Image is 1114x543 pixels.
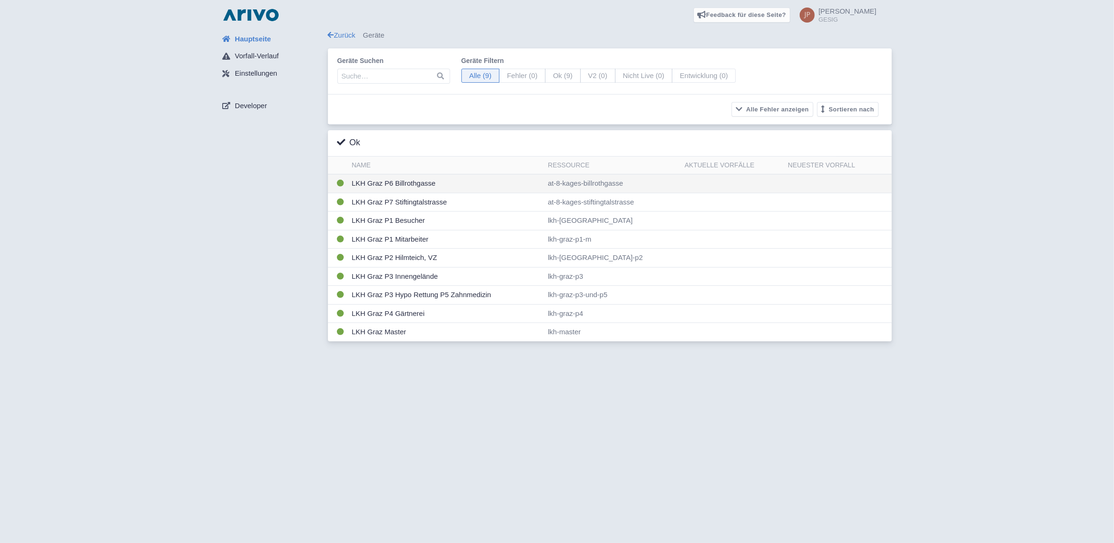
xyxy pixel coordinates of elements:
td: lkh-graz-p1-m [544,230,681,249]
a: Vorfall-Verlauf [215,47,328,65]
label: Geräte suchen [337,56,450,66]
a: Hauptseite [215,30,328,48]
td: at-8-kages-billrothgasse [544,174,681,193]
th: Name [348,157,545,174]
small: GESIG [818,16,876,23]
button: Alle Fehler anzeigen [732,102,813,117]
td: LKH Graz P7 Stiftingtalstrasse [348,193,545,212]
img: logo [221,8,281,23]
th: Ressource [544,157,681,174]
td: lkh-[GEOGRAPHIC_DATA] [544,212,681,230]
button: Sortieren nach [817,102,879,117]
td: LKH Graz Master [348,323,545,341]
span: Nicht Live (0) [615,69,672,83]
td: at-8-kages-stiftingtalstrasse [544,193,681,212]
span: Alle (9) [461,69,500,83]
td: LKH Graz P6 Billrothgasse [348,174,545,193]
span: Entwicklung (0) [672,69,736,83]
span: [PERSON_NAME] [818,7,876,15]
a: Zurück [328,31,356,39]
input: Suche… [337,69,450,84]
span: Vorfall-Verlauf [235,51,279,62]
td: LKH Graz P3 Innengelände [348,267,545,286]
td: lkh-graz-p4 [544,304,681,323]
a: Einstellungen [215,65,328,83]
div: Geräte [328,30,892,41]
td: LKH Graz P1 Mitarbeiter [348,230,545,249]
th: Aktuelle Vorfälle [681,157,784,174]
td: LKH Graz P2 Hilmteich, VZ [348,249,545,268]
a: Feedback für diese Seite? [693,8,791,23]
a: [PERSON_NAME] GESIG [794,8,876,23]
span: Ok (9) [545,69,581,83]
td: LKH Graz P3 Hypo Rettung P5 Zahnmedizin [348,286,545,305]
span: Fehler (0) [499,69,545,83]
span: V2 (0) [580,69,615,83]
label: Geräte filtern [461,56,736,66]
td: LKH Graz P1 Besucher [348,212,545,230]
span: Hauptseite [235,34,271,45]
td: lkh-graz-p3 [544,267,681,286]
th: Neuester Vorfall [784,157,892,174]
h3: Ok [337,138,360,148]
span: Einstellungen [235,68,277,79]
td: lkh-master [544,323,681,341]
span: Developer [235,101,267,111]
td: LKH Graz P4 Gärtnerei [348,304,545,323]
a: Developer [215,97,328,115]
td: lkh-graz-p3-und-p5 [544,286,681,305]
td: lkh-[GEOGRAPHIC_DATA]-p2 [544,249,681,268]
